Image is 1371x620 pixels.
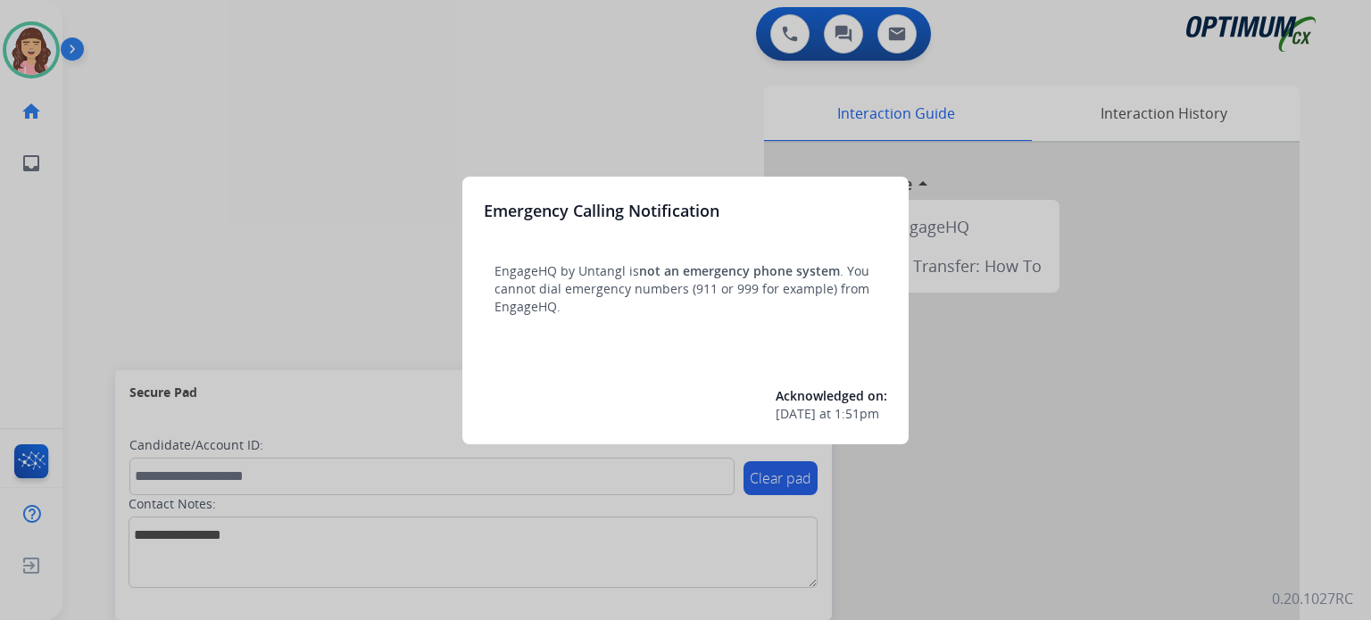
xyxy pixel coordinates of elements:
[776,405,816,423] span: [DATE]
[835,405,879,423] span: 1:51pm
[484,198,719,223] h3: Emergency Calling Notification
[1272,588,1353,609] p: 0.20.1027RC
[776,405,887,423] div: at
[639,262,840,279] span: not an emergency phone system
[776,387,887,404] span: Acknowledged on:
[494,262,877,316] p: EngageHQ by Untangl is . You cannot dial emergency numbers (911 or 999 for example) from EngageHQ.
